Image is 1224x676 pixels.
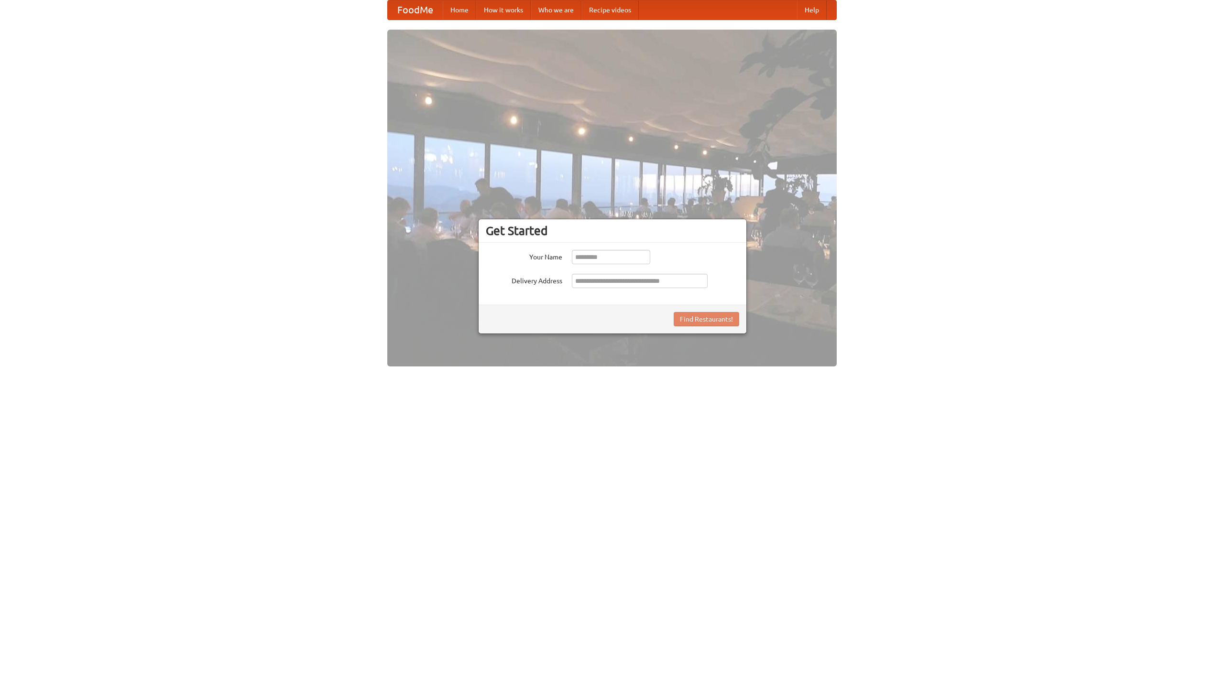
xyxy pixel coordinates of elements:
a: Who we are [531,0,581,20]
a: Recipe videos [581,0,639,20]
h3: Get Started [486,224,739,238]
button: Find Restaurants! [674,312,739,326]
label: Your Name [486,250,562,262]
label: Delivery Address [486,274,562,286]
a: Help [797,0,827,20]
a: How it works [476,0,531,20]
a: Home [443,0,476,20]
a: FoodMe [388,0,443,20]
